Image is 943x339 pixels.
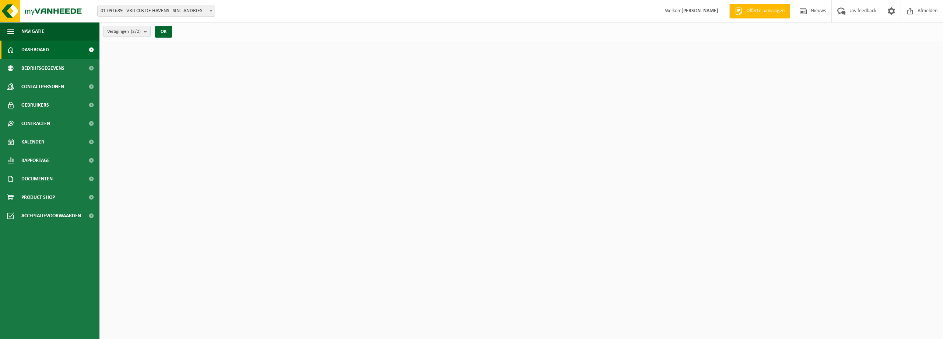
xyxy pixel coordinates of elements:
[103,26,151,37] button: Vestigingen(2/2)
[98,6,215,16] span: 01-091689 - VRIJ CLB DE HAVENS - SINT-ANDRIES
[97,6,215,17] span: 01-091689 - VRIJ CLB DE HAVENS - SINT-ANDRIES
[21,77,64,96] span: Contactpersonen
[21,151,50,170] span: Rapportage
[21,133,44,151] span: Kalender
[21,59,64,77] span: Bedrijfsgegevens
[21,188,55,207] span: Product Shop
[21,170,53,188] span: Documenten
[131,29,141,34] count: (2/2)
[21,96,49,114] span: Gebruikers
[107,26,141,37] span: Vestigingen
[21,22,44,41] span: Navigatie
[21,114,50,133] span: Contracten
[681,8,718,14] strong: [PERSON_NAME]
[744,7,786,15] span: Offerte aanvragen
[21,207,81,225] span: Acceptatievoorwaarden
[729,4,790,18] a: Offerte aanvragen
[21,41,49,59] span: Dashboard
[155,26,172,38] button: OK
